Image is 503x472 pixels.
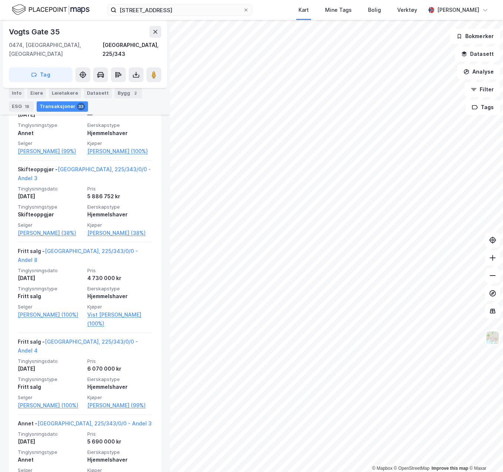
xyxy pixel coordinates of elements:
span: Tinglysningsdato [18,267,83,274]
span: Tinglysningstype [18,204,83,210]
span: Pris [87,186,152,192]
a: [GEOGRAPHIC_DATA], 225/343/0/0 - Andel 8 [18,248,138,263]
button: Analyse [457,64,500,79]
div: [DATE] [18,437,83,446]
span: Selger [18,304,83,310]
span: Selger [18,140,83,146]
span: Tinglysningsdato [18,358,83,364]
div: Skifteoppgjør [18,210,83,219]
span: Pris [87,431,152,437]
a: Vist [PERSON_NAME] (100%) [87,310,152,328]
div: — [87,110,152,119]
span: Eierskapstype [87,204,152,210]
div: 5 690 000 kr [87,437,152,446]
div: 2 [132,90,139,97]
a: [GEOGRAPHIC_DATA], 225/343/0/0 - Andel 3 [37,420,152,427]
div: Fritt salg [18,292,83,301]
div: Kart [298,6,309,14]
button: Tags [466,100,500,115]
div: 18 [23,103,31,110]
a: [PERSON_NAME] (38%) [87,229,152,237]
div: Transaksjoner [37,101,88,112]
a: [PERSON_NAME] (99%) [18,147,83,156]
span: Selger [18,222,83,228]
iframe: Chat Widget [466,436,503,472]
button: Filter [465,82,500,97]
span: Tinglysningsdato [18,186,83,192]
div: [PERSON_NAME] [437,6,479,14]
img: logo.f888ab2527a4732fd821a326f86c7f29.svg [12,3,90,16]
div: Annet [18,129,83,138]
a: Improve this map [432,466,468,471]
span: Kjøper [87,304,152,310]
button: Bokmerker [450,29,500,44]
span: Selger [18,394,83,401]
a: [PERSON_NAME] (38%) [18,229,83,237]
span: Eierskapstype [87,286,152,292]
span: Kjøper [87,222,152,228]
span: Kjøper [87,140,152,146]
a: [PERSON_NAME] (100%) [18,310,83,319]
span: Pris [87,358,152,364]
span: Tinglysningstype [18,122,83,128]
img: Z [486,331,500,345]
a: [PERSON_NAME] (99%) [87,401,152,410]
div: [DATE] [18,274,83,283]
div: 6 070 000 kr [87,364,152,373]
span: Tinglysningstype [18,286,83,292]
div: Hjemmelshaver [87,129,152,138]
div: Datasett [84,88,112,98]
div: Hjemmelshaver [87,210,152,219]
span: Eierskapstype [87,122,152,128]
div: [DATE] [18,364,83,373]
a: Mapbox [372,466,392,471]
div: Bolig [368,6,381,14]
div: Annet [18,455,83,464]
div: ESG [9,101,34,112]
span: Tinglysningstype [18,376,83,382]
div: Hjemmelshaver [87,292,152,301]
div: Fritt salg [18,382,83,391]
div: Mine Tags [325,6,352,14]
div: 0474, [GEOGRAPHIC_DATA], [GEOGRAPHIC_DATA] [9,41,102,58]
div: Skifteoppgjør - [18,165,152,186]
a: [PERSON_NAME] (100%) [18,401,83,410]
div: [DATE] [18,192,83,201]
div: Annet - [18,419,152,431]
div: Eiere [27,88,46,98]
span: Tinglysningstype [18,449,83,455]
div: Vogts Gate 35 [9,26,61,38]
div: Fritt salg - [18,247,152,267]
div: Verktøy [397,6,417,14]
div: Bygg [115,88,142,98]
span: Tinglysningsdato [18,431,83,437]
input: Søk på adresse, matrikkel, gårdeiere, leietakere eller personer [117,4,243,16]
span: Kjøper [87,394,152,401]
div: [GEOGRAPHIC_DATA], 225/343 [102,41,161,58]
div: Hjemmelshaver [87,455,152,464]
button: Tag [9,67,72,82]
span: Eierskapstype [87,376,152,382]
div: Info [9,88,24,98]
div: Hjemmelshaver [87,382,152,391]
span: Pris [87,267,152,274]
div: 33 [77,103,85,110]
a: [GEOGRAPHIC_DATA], 225/343/0/0 - Andel 4 [18,338,138,354]
div: Leietakere [49,88,81,98]
a: [PERSON_NAME] (100%) [87,147,152,156]
button: Datasett [455,47,500,61]
span: Eierskapstype [87,449,152,455]
a: [GEOGRAPHIC_DATA], 225/343/0/0 - Andel 3 [18,166,151,181]
div: Fritt salg - [18,337,152,358]
a: OpenStreetMap [394,466,430,471]
div: 4 730 000 kr [87,274,152,283]
div: [DATE] [18,110,83,119]
div: 5 886 752 kr [87,192,152,201]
